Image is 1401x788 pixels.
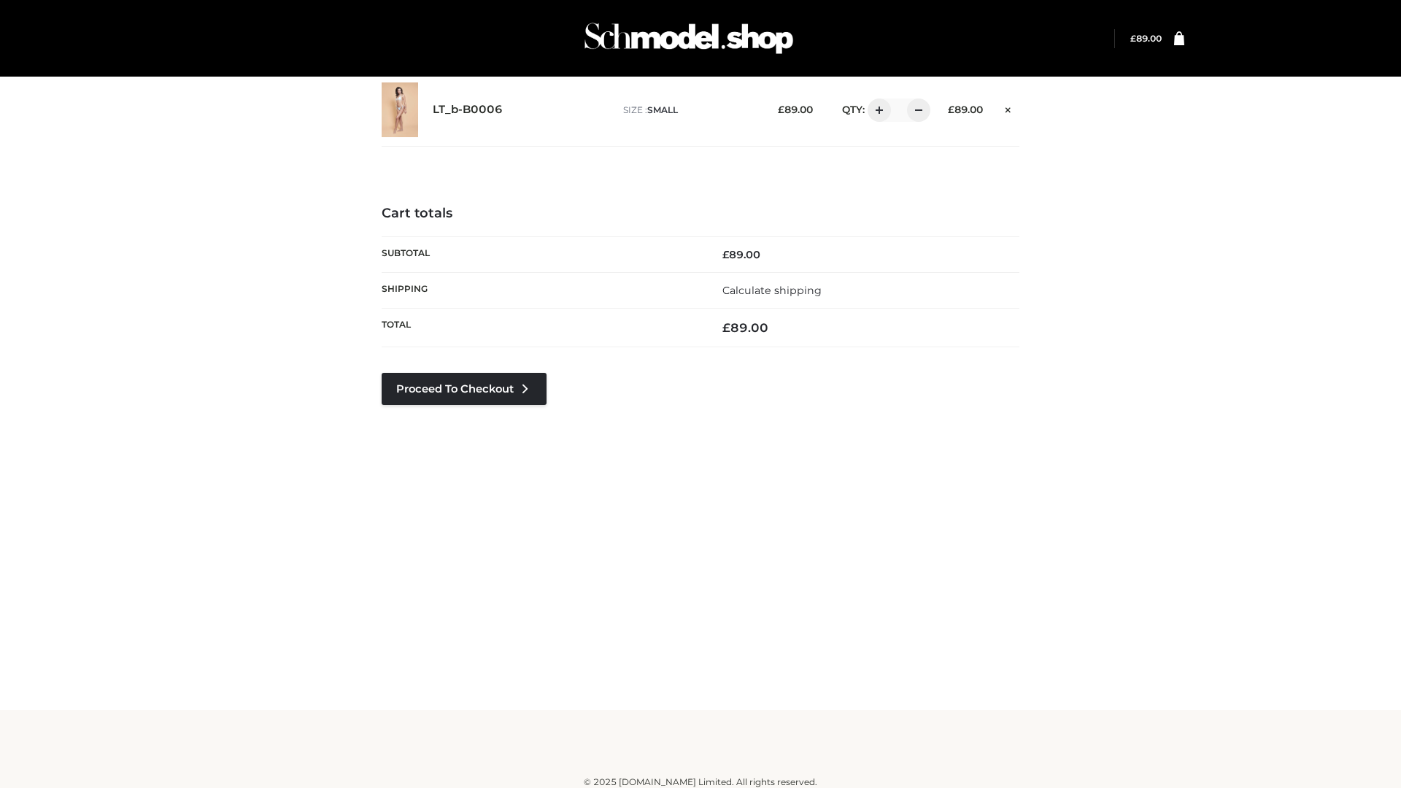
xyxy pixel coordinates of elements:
th: Subtotal [382,236,700,272]
a: £89.00 [1130,33,1162,44]
bdi: 89.00 [1130,33,1162,44]
a: LT_b-B0006 [433,103,503,117]
bdi: 89.00 [722,248,760,261]
th: Shipping [382,272,700,308]
span: £ [948,104,954,115]
a: Proceed to Checkout [382,373,547,405]
span: £ [778,104,784,115]
span: £ [722,320,730,335]
p: size : [623,104,755,117]
bdi: 89.00 [722,320,768,335]
a: Remove this item [997,98,1019,117]
div: QTY: [827,98,925,122]
span: £ [1130,33,1136,44]
bdi: 89.00 [948,104,983,115]
span: SMALL [647,104,678,115]
bdi: 89.00 [778,104,813,115]
img: Schmodel Admin 964 [579,9,798,67]
h4: Cart totals [382,206,1019,222]
th: Total [382,309,700,347]
a: Calculate shipping [722,284,822,297]
span: £ [722,248,729,261]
